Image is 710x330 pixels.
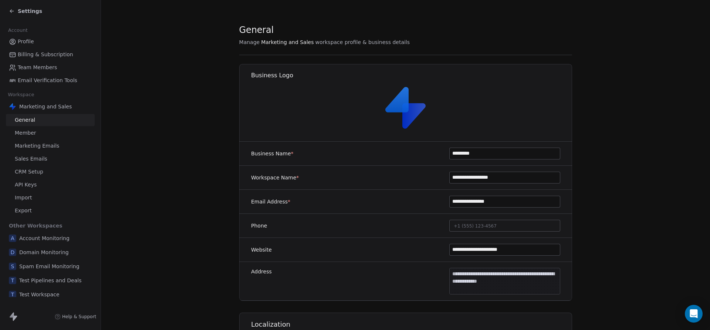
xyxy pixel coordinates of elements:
span: Other Workspaces [6,220,65,232]
a: Help & Support [55,314,96,320]
span: D [9,249,16,256]
span: Help & Support [62,314,96,320]
label: Email Address [251,198,290,205]
button: +1 (555) 123-4567 [449,220,560,232]
span: Billing & Subscription [18,51,73,58]
span: Workspace [5,89,37,100]
span: CRM Setup [15,168,43,176]
span: General [239,24,274,36]
label: Phone [251,222,267,229]
span: Profile [18,38,34,46]
a: Billing & Subscription [6,48,95,61]
span: Manage [239,38,260,46]
span: Settings [18,7,42,15]
span: Account Monitoring [19,235,70,242]
span: Test Workspace [19,291,60,298]
span: Marketing and Sales [19,103,72,110]
a: Settings [9,7,42,15]
span: Import [15,194,32,202]
span: Member [15,129,36,137]
span: Test Pipelines and Deals [19,277,82,284]
div: Open Intercom Messenger [685,305,703,323]
span: T [9,291,16,298]
a: General [6,114,95,126]
a: API Keys [6,179,95,191]
a: Marketing Emails [6,140,95,152]
span: Account [5,25,31,36]
span: API Keys [15,181,37,189]
span: workspace profile & business details [315,38,410,46]
span: Team Members [18,64,57,71]
a: Import [6,192,95,204]
img: Swipe%20One%20Logo%201-1.svg [382,84,429,131]
label: Business Name [251,150,294,157]
span: A [9,235,16,242]
img: Swipe%20One%20Logo%201-1.svg [9,103,16,110]
span: Spam Email Monitoring [19,263,80,270]
span: Sales Emails [15,155,47,163]
a: CRM Setup [6,166,95,178]
a: Profile [6,36,95,48]
span: T [9,277,16,284]
a: Member [6,127,95,139]
span: Email Verification Tools [18,77,77,84]
span: Domain Monitoring [19,249,69,256]
a: Team Members [6,61,95,74]
a: Export [6,205,95,217]
a: Sales Emails [6,153,95,165]
span: Marketing Emails [15,142,59,150]
span: Export [15,207,32,215]
label: Website [251,246,272,253]
h1: Business Logo [251,71,572,80]
a: Email Verification Tools [6,74,95,87]
span: General [15,116,35,124]
h1: Localization [251,320,572,329]
span: Marketing and Sales [261,38,314,46]
span: S [9,263,16,270]
span: +1 (555) 123-4567 [454,223,497,229]
label: Address [251,268,272,275]
label: Workspace Name [251,174,299,181]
